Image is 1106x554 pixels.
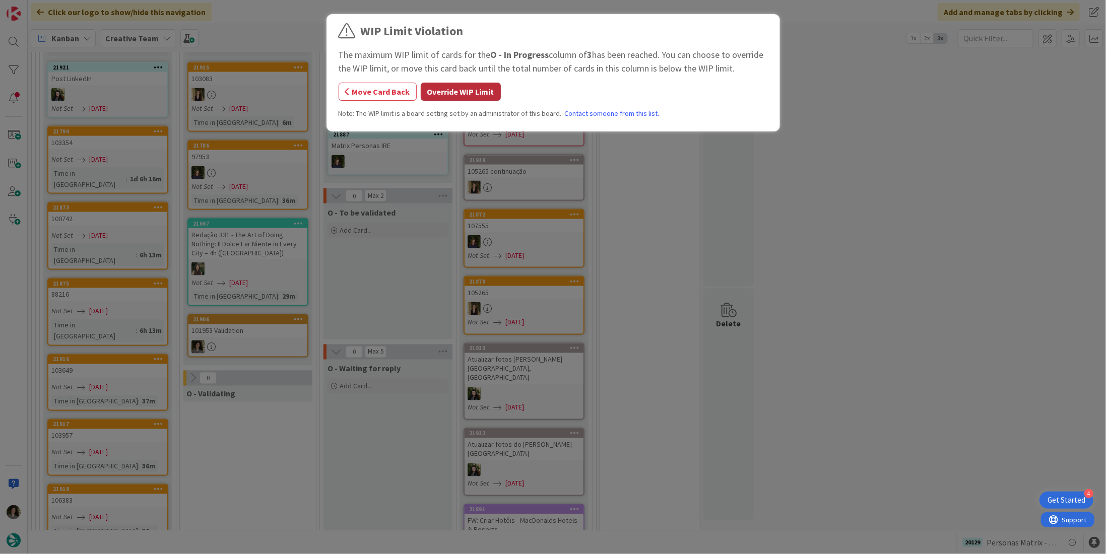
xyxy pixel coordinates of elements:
b: O - In Progress [491,49,549,60]
button: Move Card Back [339,83,417,101]
span: Support [21,2,46,14]
a: Contact someone from this list. [565,108,660,119]
button: Override WIP Limit [421,83,501,101]
div: Get Started [1048,495,1085,505]
div: The maximum WIP limit of cards for the column of has been reached. You can choose to override the... [339,48,768,75]
div: Note: The WIP limit is a board setting set by an administrator of this board. [339,108,768,119]
div: 4 [1084,489,1093,498]
div: Open Get Started checklist, remaining modules: 4 [1039,492,1093,509]
div: WIP Limit Violation [361,22,464,40]
b: 3 [588,49,593,60]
